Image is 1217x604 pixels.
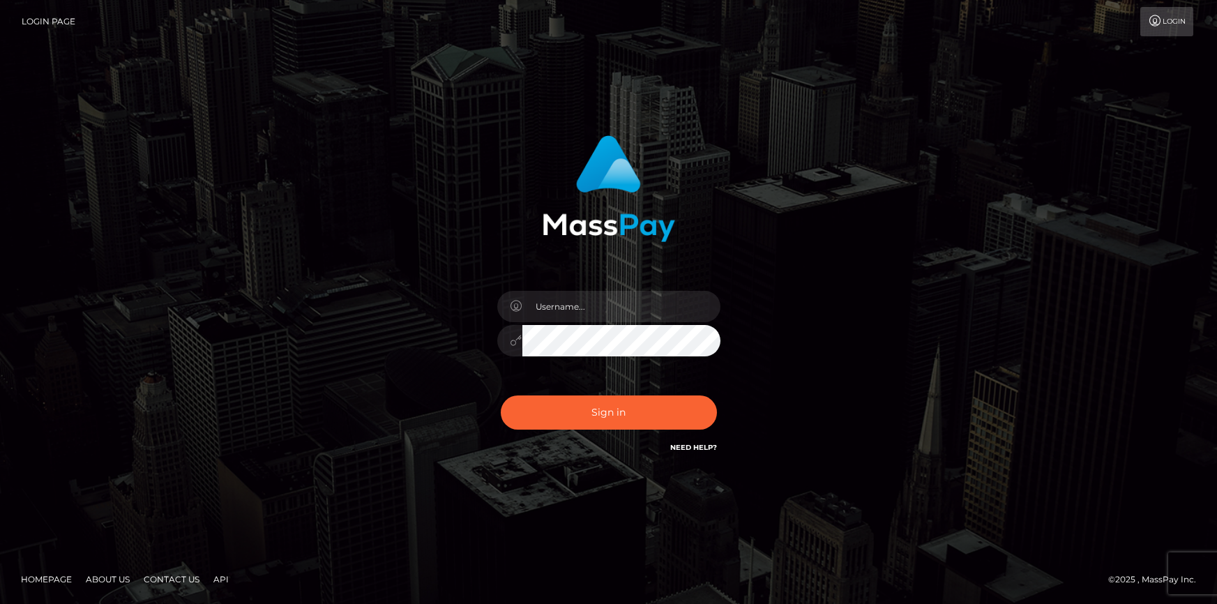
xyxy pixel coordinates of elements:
img: MassPay Login [543,135,675,242]
a: About Us [80,568,135,590]
a: Login Page [22,7,75,36]
div: © 2025 , MassPay Inc. [1108,572,1207,587]
button: Sign in [501,395,717,430]
a: API [208,568,234,590]
a: Homepage [15,568,77,590]
a: Need Help? [670,443,717,452]
input: Username... [522,291,720,322]
a: Contact Us [138,568,205,590]
a: Login [1140,7,1193,36]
